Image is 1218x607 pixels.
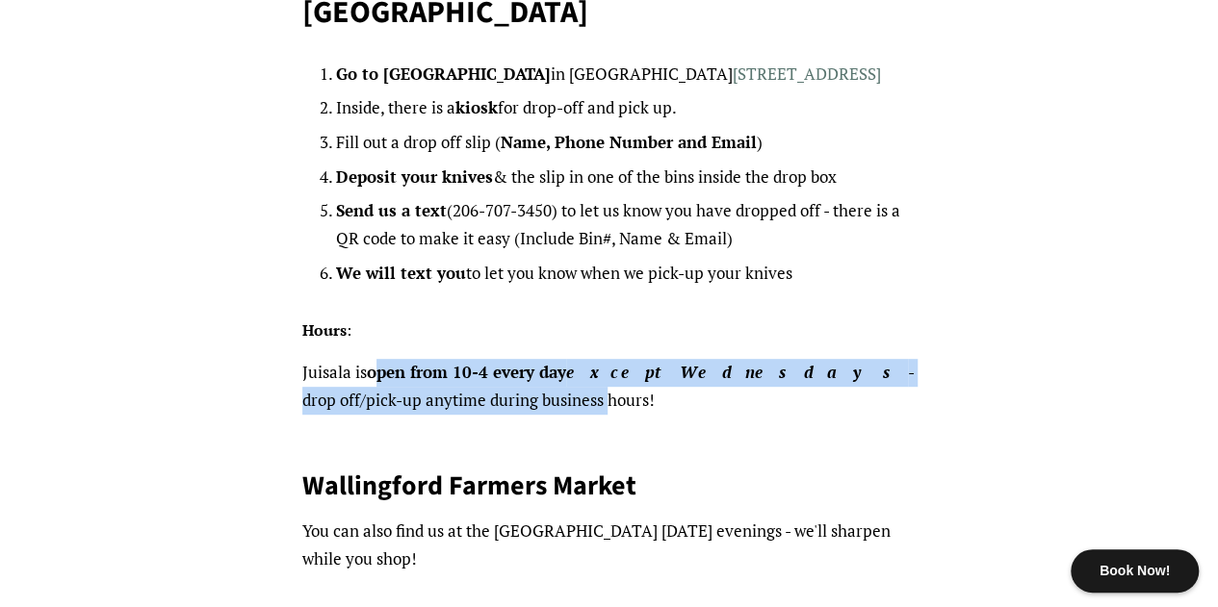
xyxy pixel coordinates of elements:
[336,61,916,89] li: in [GEOGRAPHIC_DATA]
[501,131,757,153] strong: Name, Phone Number and Email
[336,260,916,288] li: to let you know when we pick-up your knives
[347,319,351,341] span: :
[336,94,916,122] li: Inside, there is a for drop-off and pick up.
[733,63,881,85] a: [STREET_ADDRESS]
[302,319,347,341] strong: Hours
[336,129,916,157] li: Fill out a drop off slip ( )
[336,165,493,188] strong: Deposit your knives
[336,63,551,85] strong: Go to [GEOGRAPHIC_DATA]
[336,197,916,253] li: (206-707-3450) to let us know you have dropped off - there is a QR code to make it easy (Include ...
[336,262,466,284] strong: We will text you
[455,96,498,118] strong: kiosk
[302,359,916,415] p: Juisala is - drop off/pick-up anytime during business hours!
[302,518,916,573] p: You can also find us at the [GEOGRAPHIC_DATA] [DATE] evenings - we'll sharpen while you shop!
[302,468,916,503] h2: Wallingford Farmers Market
[566,361,908,383] em: except Wednesdays
[1071,549,1199,593] div: Book Now!
[367,361,908,383] strong: open from 10-4 every day
[336,164,916,191] li: & the slip in one of the bins inside the drop box
[336,199,447,221] strong: Send us a text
